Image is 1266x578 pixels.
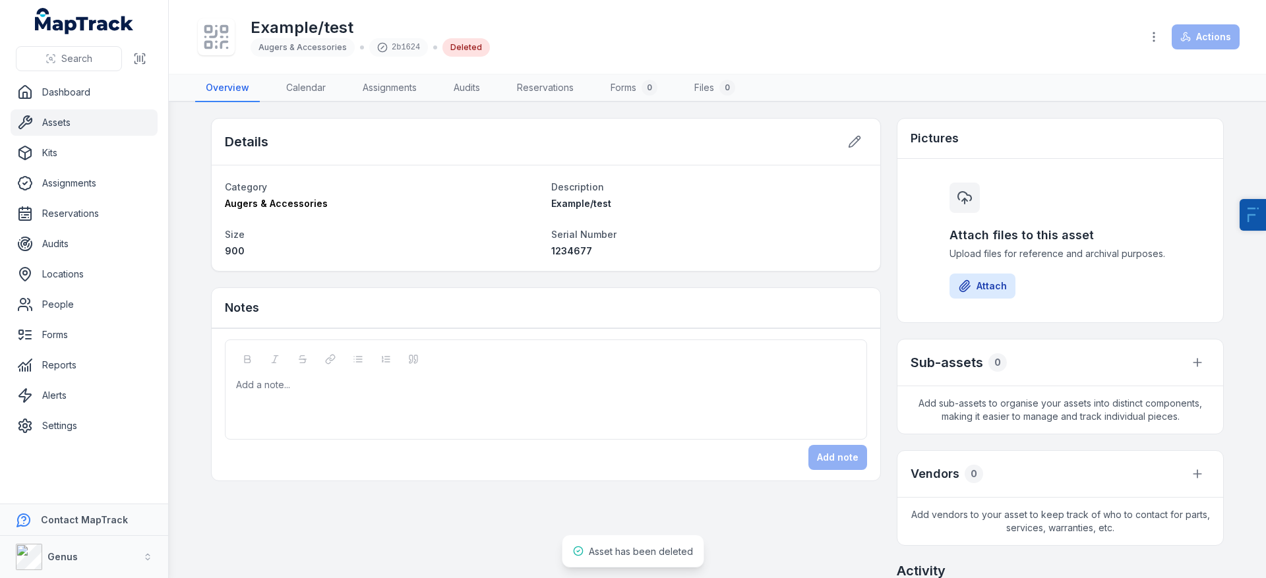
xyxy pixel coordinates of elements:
span: Augers & Accessories [258,42,347,52]
h1: Example/test [251,17,490,38]
span: Asset has been deleted [589,546,693,557]
span: Search [61,52,92,65]
a: Reservations [11,200,158,227]
span: Add vendors to your asset to keep track of who to contact for parts, services, warranties, etc. [897,498,1223,545]
a: Audits [443,74,491,102]
a: Reservations [506,74,584,102]
span: Serial Number [551,229,617,240]
h3: Vendors [911,465,959,483]
span: 1234677 [551,245,592,256]
span: Category [225,181,267,192]
span: Upload files for reference and archival purposes. [950,247,1171,260]
h2: Details [225,132,268,151]
a: People [11,291,158,318]
div: 0 [719,80,735,96]
a: Kits [11,140,158,166]
h3: Notes [225,299,259,317]
span: Example/test [551,198,611,209]
button: Attach [950,274,1015,299]
a: Reports [11,352,158,378]
a: Alerts [11,382,158,409]
a: Overview [195,74,260,102]
div: 0 [642,80,657,96]
a: Forms0 [600,74,668,102]
span: Add sub-assets to organise your assets into distinct components, making it easier to manage and t... [897,386,1223,434]
h3: Pictures [911,129,959,148]
h2: Sub-assets [911,353,983,372]
a: Forms [11,322,158,348]
a: Locations [11,261,158,287]
div: 2b1624 [369,38,428,57]
a: Assignments [352,74,427,102]
a: Assets [11,109,158,136]
span: 900 [225,245,245,256]
a: Settings [11,413,158,439]
span: Size [225,229,245,240]
span: Description [551,181,604,192]
a: Audits [11,231,158,257]
a: Calendar [276,74,336,102]
div: 0 [988,353,1007,372]
a: Assignments [11,170,158,196]
a: MapTrack [35,8,134,34]
div: Deleted [442,38,490,57]
span: Augers & Accessories [225,198,328,209]
div: 0 [965,465,983,483]
strong: Genus [47,551,78,562]
a: Files0 [684,74,746,102]
button: Search [16,46,122,71]
h3: Attach files to this asset [950,226,1171,245]
a: Dashboard [11,79,158,105]
strong: Contact MapTrack [41,514,128,525]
